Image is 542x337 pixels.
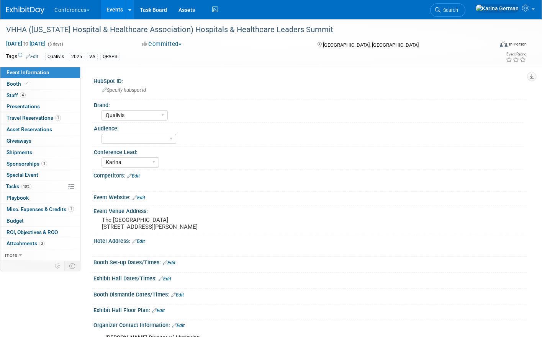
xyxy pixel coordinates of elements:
span: 3 [39,241,45,246]
a: Misc. Expenses & Credits1 [0,204,80,215]
span: Special Event [7,172,38,178]
a: ROI, Objectives & ROO [0,227,80,238]
div: HubSpot ID: [93,75,527,85]
span: Misc. Expenses & Credits [7,206,74,212]
img: ExhibitDay [6,7,44,14]
a: Sponsorships1 [0,158,80,169]
span: Giveaways [7,138,31,144]
a: Edit [152,308,165,313]
img: Karina German [475,4,519,13]
span: Sponsorships [7,161,47,167]
span: [DATE] [DATE] [6,40,46,47]
span: 1 [68,206,74,212]
span: ROI, Objectives & ROO [7,229,58,235]
a: Staff4 [0,90,80,101]
pre: The [GEOGRAPHIC_DATA] [STREET_ADDRESS][PERSON_NAME] [102,217,265,230]
div: Competitors: [93,170,527,180]
a: Shipments [0,147,80,158]
a: Attachments3 [0,238,80,249]
div: Qualivis [45,53,66,61]
a: Edit [133,195,145,200]
a: Edit [172,323,185,328]
span: 10% [21,184,31,189]
span: Attachments [7,240,45,246]
button: Committed [139,40,185,48]
div: Booth Dismantle Dates/Times: [93,289,527,299]
a: Edit [159,276,171,282]
span: [GEOGRAPHIC_DATA], [GEOGRAPHIC_DATA] [323,42,419,48]
a: Edit [127,173,140,179]
span: to [22,41,29,47]
img: Format-Inperson.png [500,41,508,47]
span: Tasks [6,183,31,189]
a: Edit [132,239,145,244]
span: 4 [20,92,26,98]
span: (3 days) [47,42,63,47]
a: Search [430,3,465,17]
div: QPAPS [100,53,120,61]
span: more [5,252,17,258]
div: Conference Lead: [94,147,523,156]
a: Booth [0,78,80,90]
div: Booth Set-up Dates/Times: [93,257,527,267]
div: Exhibit Hall Dates/Times: [93,273,527,283]
span: Staff [7,92,26,98]
a: Budget [0,215,80,226]
a: Edit [171,292,184,298]
a: Giveaways [0,135,80,147]
span: 1 [55,115,61,121]
td: Toggle Event Tabs [65,261,80,271]
td: Personalize Event Tab Strip [51,261,65,271]
span: Travel Reservations [7,115,61,121]
div: Event Venue Address: [93,205,527,215]
a: Edit [26,54,38,59]
div: Event Format [449,40,527,51]
a: Event Information [0,67,80,78]
span: Playbook [7,195,29,201]
div: In-Person [509,41,527,47]
span: Booth [7,81,30,87]
div: VHHA ([US_STATE] Hospital & Healthcare Association) Hospitals & Healthcare Leaders Summit [3,23,482,37]
i: Booth reservation complete [25,81,28,86]
span: 1 [41,161,47,166]
span: Presentations [7,103,40,109]
span: Search [440,7,458,13]
div: Exhibit Hall Floor Plan: [93,304,527,314]
div: Organizer Contact Information: [93,319,527,329]
a: Playbook [0,192,80,204]
span: Event Information [7,69,49,75]
div: Brand: [94,99,523,109]
a: Travel Reservations1 [0,112,80,124]
span: Specify hubspot id [102,87,146,93]
div: Event Website: [93,192,527,202]
div: VA [87,53,98,61]
div: 2025 [69,53,84,61]
a: more [0,249,80,260]
a: Asset Reservations [0,124,80,135]
span: Asset Reservations [7,126,52,132]
a: Special Event [0,169,80,181]
a: Edit [163,260,175,265]
a: Tasks10% [0,181,80,192]
span: Budget [7,218,24,224]
td: Tags [6,52,38,61]
div: Hotel Address: [93,235,527,245]
span: Shipments [7,149,32,155]
div: Audience: [94,123,523,132]
div: Event Rating [506,52,526,56]
a: Presentations [0,101,80,112]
